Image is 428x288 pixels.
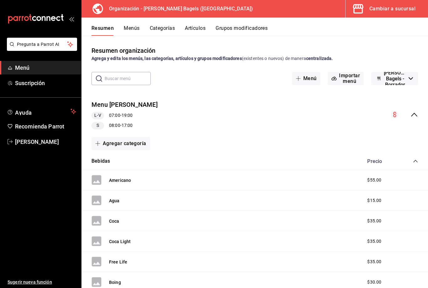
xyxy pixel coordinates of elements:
span: Recomienda Parrot [15,122,76,131]
button: Grupos modificadores [216,25,268,36]
span: $35.00 [367,258,381,265]
span: $55.00 [367,177,381,183]
span: $35.00 [367,218,381,224]
button: Americano [109,177,131,183]
span: [PERSON_NAME] Bagels - Borrador [384,70,406,88]
div: (existentes o nuevos) de manera [91,55,418,62]
span: $15.00 [367,197,381,204]
button: Pregunta a Parrot AI [7,38,77,51]
button: Agregar categoría [91,137,150,150]
span: $30.00 [367,279,381,285]
strong: centralizada. [306,56,333,61]
span: S [94,122,102,129]
button: Menú [292,72,321,85]
div: collapse-menu-row [81,95,428,134]
h3: Organización - [PERSON_NAME] Bagels ([GEOGRAPHIC_DATA]) [104,5,253,13]
div: Resumen organización [91,46,156,55]
span: Pregunta a Parrot AI [17,41,67,48]
div: 07:00 - 19:00 [91,112,158,119]
span: $35.00 [367,238,381,245]
div: navigation tabs [91,25,428,36]
span: Suscripción [15,79,76,87]
button: open_drawer_menu [69,16,74,21]
button: Bebidas [91,158,110,165]
strong: Agrega y edita los menús, las categorías, artículos y grupos modificadores [91,56,242,61]
button: Artículos [185,25,206,36]
button: [PERSON_NAME] Bagels - Borrador [371,72,418,85]
button: Resumen [91,25,114,36]
button: Boing [109,279,121,285]
button: Importar menú [328,72,364,85]
span: Menú [15,63,76,72]
button: Coca Light [109,238,131,245]
span: Ayuda [15,108,68,115]
button: collapse-category-row [413,159,418,164]
span: Sugerir nueva función [8,279,76,285]
span: L-V [92,112,103,119]
div: Precio [361,158,401,164]
button: Agua [109,198,120,204]
a: Pregunta a Parrot AI [4,46,77,52]
button: Free Life [109,259,127,265]
input: Buscar menú [105,72,151,85]
span: [PERSON_NAME] [15,138,76,146]
div: Cambiar a sucursal [369,4,415,13]
button: Coca [109,218,119,224]
button: Menu [PERSON_NAME] [91,100,158,109]
div: 08:00 - 17:00 [91,122,158,129]
button: Menús [124,25,139,36]
button: Categorías [150,25,175,36]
